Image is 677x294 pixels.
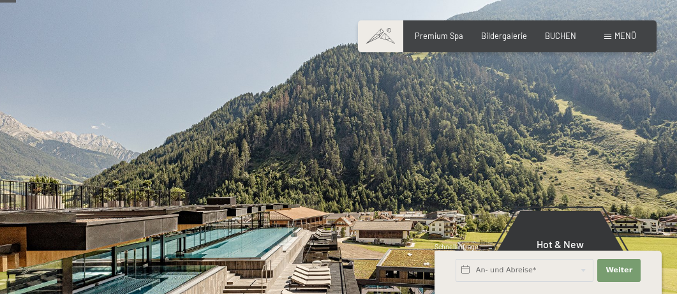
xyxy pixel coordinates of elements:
span: Hot & New [537,238,584,250]
span: Weiter [606,265,632,276]
span: Schnellanfrage [435,243,479,251]
a: BUCHEN [545,31,576,41]
button: Weiter [597,259,641,282]
a: Premium Spa [415,31,463,41]
a: Bildergalerie [481,31,527,41]
span: Menü [614,31,636,41]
